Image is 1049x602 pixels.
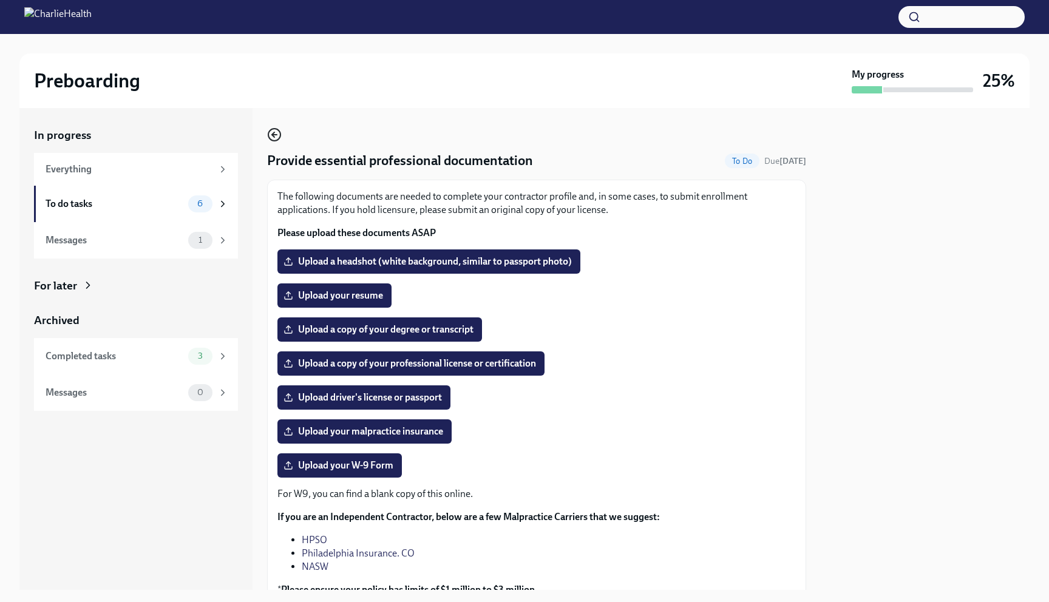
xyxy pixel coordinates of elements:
[277,487,796,501] p: For W9, you can find a blank copy of this online.
[277,385,450,410] label: Upload driver's license or passport
[191,235,209,245] span: 1
[277,283,392,308] label: Upload your resume
[34,374,238,411] a: Messages0
[34,313,238,328] a: Archived
[277,419,452,444] label: Upload your malpractice insurance
[46,234,183,247] div: Messages
[983,70,1015,92] h3: 25%
[34,69,140,93] h2: Preboarding
[852,68,904,81] strong: My progress
[34,278,77,294] div: For later
[277,317,482,342] label: Upload a copy of your degree or transcript
[286,425,443,438] span: Upload your malpractice insurance
[302,547,415,559] a: Philadelphia Insurance. CO
[779,156,806,166] strong: [DATE]
[281,584,535,595] strong: Please ensure your policy has limits of $1 million to $3 million
[277,190,796,217] p: The following documents are needed to complete your contractor profile and, in some cases, to sub...
[277,351,545,376] label: Upload a copy of your professional license or certification
[286,255,572,268] span: Upload a headshot (white background, similar to passport photo)
[286,391,442,404] span: Upload driver's license or passport
[302,561,328,572] a: NASW
[277,249,580,274] label: Upload a headshot (white background, similar to passport photo)
[286,289,383,302] span: Upload your resume
[46,350,183,363] div: Completed tasks
[764,155,806,167] span: August 31st, 2025 09:00
[46,163,212,176] div: Everything
[34,186,238,222] a: To do tasks6
[277,453,402,478] label: Upload your W-9 Form
[286,459,393,472] span: Upload your W-9 Form
[302,534,327,546] a: HPSO
[46,386,183,399] div: Messages
[24,7,92,27] img: CharlieHealth
[46,197,183,211] div: To do tasks
[286,357,536,370] span: Upload a copy of your professional license or certification
[34,278,238,294] a: For later
[190,388,211,397] span: 0
[191,351,210,360] span: 3
[725,157,759,166] span: To Do
[277,227,436,238] strong: Please upload these documents ASAP
[34,338,238,374] a: Completed tasks3
[286,323,474,336] span: Upload a copy of your degree or transcript
[34,153,238,186] a: Everything
[267,152,533,170] h4: Provide essential professional documentation
[34,222,238,259] a: Messages1
[764,156,806,166] span: Due
[190,199,210,208] span: 6
[277,511,660,523] strong: If you are an Independent Contractor, below are a few Malpractice Carriers that we suggest:
[34,127,238,143] a: In progress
